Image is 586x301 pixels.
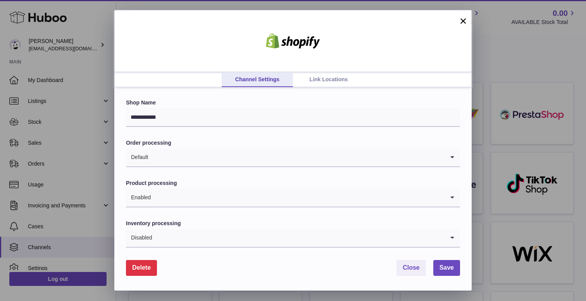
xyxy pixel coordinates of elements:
a: Channel Settings [222,72,293,87]
button: × [458,16,468,26]
span: Default [126,149,148,166]
input: Search for option [148,149,445,166]
button: Delete [126,260,157,276]
div: Search for option [126,149,460,167]
span: Save [439,264,454,271]
a: Link Locations [293,72,364,87]
label: Inventory processing [126,220,460,227]
div: Search for option [126,229,460,248]
button: Close [396,260,426,276]
span: Delete [132,264,151,271]
span: Close [403,264,420,271]
span: Enabled [126,189,151,207]
label: Product processing [126,180,460,187]
button: Save [433,260,460,276]
img: shopify [260,33,326,49]
div: Search for option [126,189,460,207]
span: Disabled [126,229,152,247]
label: Shop Name [126,99,460,106]
input: Search for option [152,229,445,247]
input: Search for option [151,189,445,207]
label: Order processing [126,139,460,147]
